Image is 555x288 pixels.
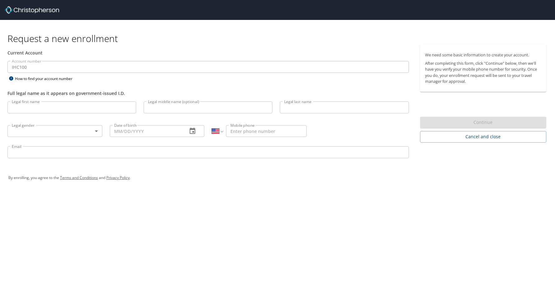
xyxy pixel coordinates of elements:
[226,125,307,137] input: Enter phone number
[7,75,85,83] div: How to find your account number
[7,90,409,97] div: Full legal name as it appears on government-issued I.D.
[5,6,59,14] img: cbt logo
[110,125,183,137] input: MM/DD/YYYY
[425,60,541,84] p: After completing this form, click "Continue" below, then we'll have you verify your mobile phone ...
[425,52,541,58] p: We need some basic information to create your account.
[420,131,546,143] button: Cancel and close
[7,50,409,56] div: Current Account
[106,175,130,180] a: Privacy Policy
[60,175,98,180] a: Terms and Conditions
[7,32,551,45] h1: Request a new enrollment
[425,133,541,141] span: Cancel and close
[8,170,547,186] div: By enrolling, you agree to the and .
[7,125,102,137] div: ​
